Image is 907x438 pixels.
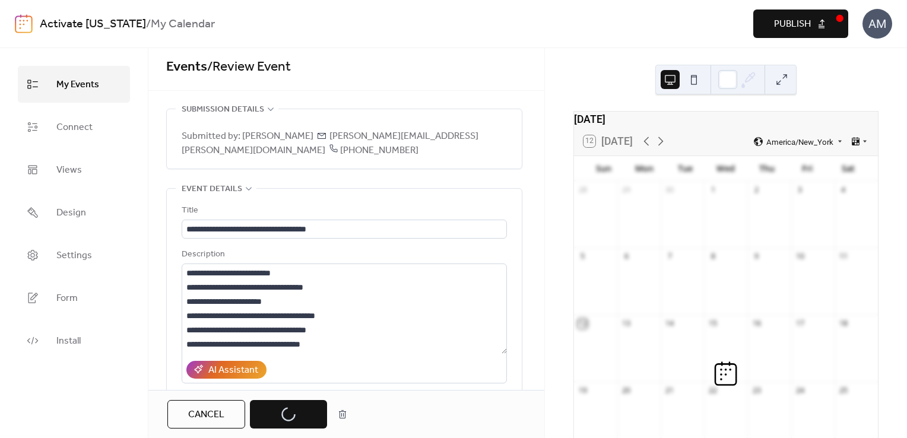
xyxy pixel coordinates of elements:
[795,385,805,395] div: 24
[751,319,762,329] div: 16
[18,194,130,231] a: Design
[621,185,632,195] div: 29
[795,252,805,262] div: 10
[182,204,505,218] div: Title
[746,156,787,180] div: Thu
[766,138,833,145] span: America/New_York
[166,54,207,80] a: Events
[188,408,224,422] span: Cancel
[167,400,245,429] button: Cancel
[578,185,588,195] div: 28
[578,252,588,262] div: 5
[182,103,264,117] span: Submission details
[708,385,718,395] div: 22
[40,13,146,36] a: Activate [US_STATE]
[621,319,632,329] div: 13
[838,385,848,395] div: 25
[774,17,811,31] span: Publish
[182,182,242,196] span: Event details
[862,9,892,39] div: AM
[665,185,675,195] div: 30
[665,156,706,180] div: Tue
[665,252,675,262] div: 7
[56,204,86,223] span: Design
[18,322,130,359] a: Install
[182,129,507,158] span: Submitted by: [PERSON_NAME] [PERSON_NAME][EMAIL_ADDRESS][PERSON_NAME][DOMAIN_NAME]
[751,252,762,262] div: 9
[56,118,93,137] span: Connect
[56,289,78,308] span: Form
[18,109,130,145] a: Connect
[15,14,33,33] img: logo
[325,141,418,160] span: [PHONE_NUMBER]
[56,246,92,265] span: Settings
[146,13,151,36] b: /
[706,156,747,180] div: Wed
[751,185,762,195] div: 2
[838,185,848,195] div: 4
[578,385,588,395] div: 19
[708,252,718,262] div: 8
[665,319,675,329] div: 14
[787,156,828,180] div: Fri
[838,319,848,329] div: 18
[574,112,878,127] div: [DATE]
[621,385,632,395] div: 20
[207,54,291,80] span: / Review Event
[578,319,588,329] div: 12
[827,156,868,180] div: Sat
[708,319,718,329] div: 15
[56,75,99,94] span: My Events
[56,161,82,180] span: Views
[208,363,258,377] div: AI Assistant
[18,66,130,103] a: My Events
[56,332,81,351] span: Install
[708,185,718,195] div: 1
[751,385,762,395] div: 23
[753,9,848,38] button: Publish
[18,280,130,316] a: Form
[624,156,665,180] div: Mon
[186,361,267,379] button: AI Assistant
[18,151,130,188] a: Views
[795,319,805,329] div: 17
[151,13,215,36] b: My Calendar
[665,385,675,395] div: 21
[583,156,624,180] div: Sun
[621,252,632,262] div: 6
[18,237,130,274] a: Settings
[182,247,505,262] div: Description
[795,185,805,195] div: 3
[838,252,848,262] div: 11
